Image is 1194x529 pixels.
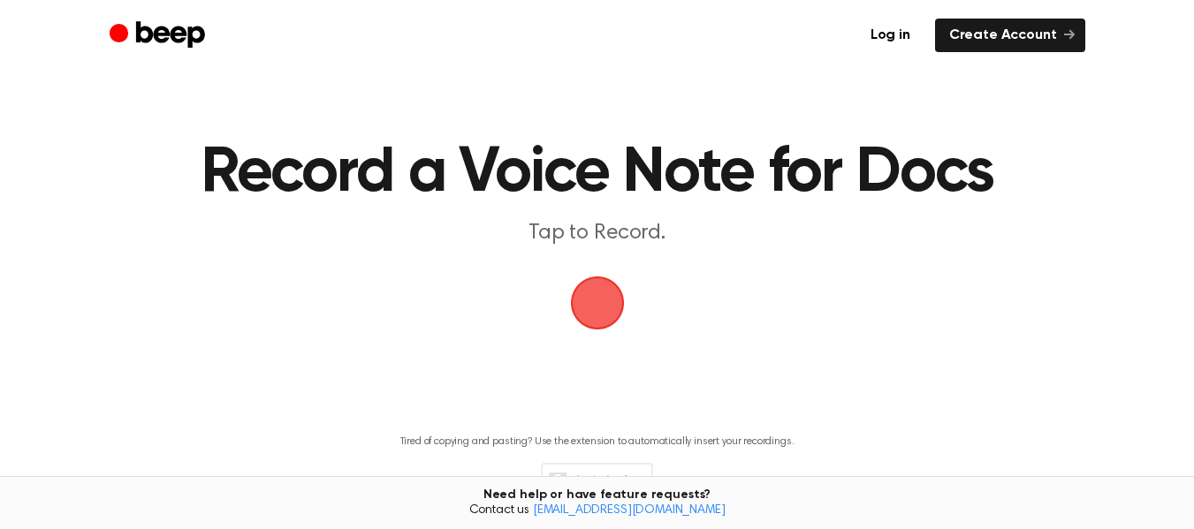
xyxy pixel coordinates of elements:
[400,435,795,449] p: Tired of copying and pasting? Use the extension to automatically insert your recordings.
[571,276,624,329] img: Beep Logo
[258,219,937,248] p: Tap to Record.
[935,19,1085,52] a: Create Account
[856,19,924,52] a: Log in
[191,141,1003,205] h1: Record a Voice Note for Docs
[533,504,726,517] a: [EMAIL_ADDRESS][DOMAIN_NAME]
[110,19,209,53] a: Beep
[11,503,1183,519] span: Contact us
